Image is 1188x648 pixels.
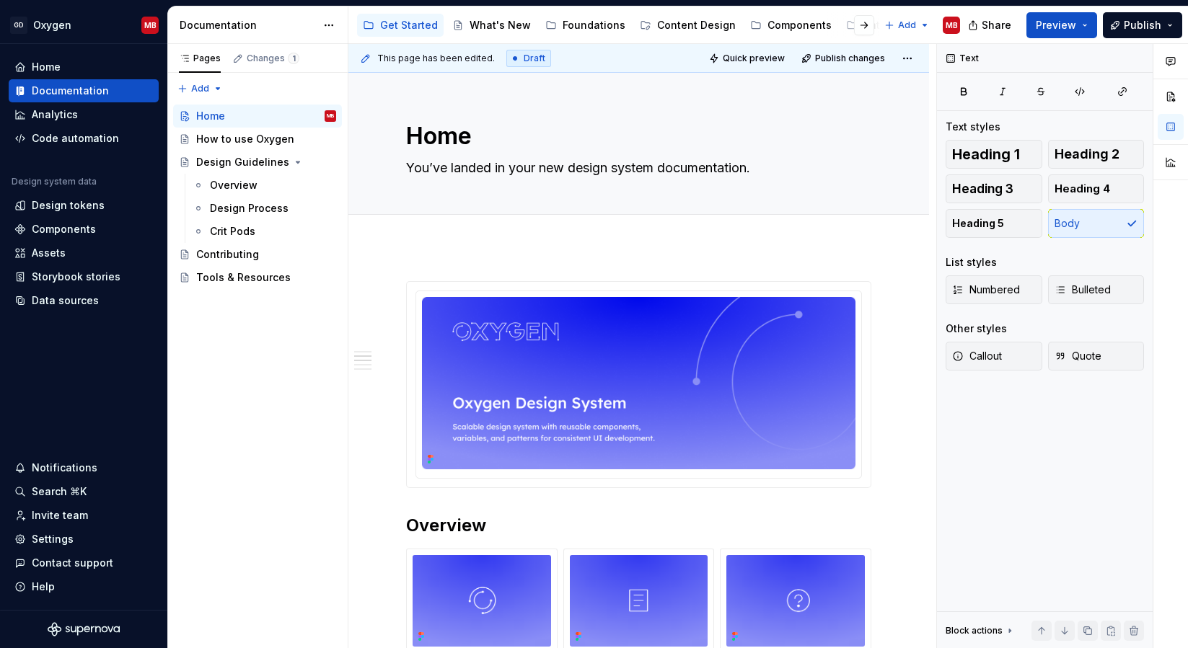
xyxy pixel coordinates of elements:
div: Components [767,18,832,32]
div: Documentation [180,18,316,32]
span: Heading 1 [952,147,1020,161]
div: Page tree [173,105,342,289]
button: Heading 5 [946,209,1042,238]
a: Analytics [9,103,159,126]
span: Preview [1036,18,1076,32]
div: Notifications [32,461,97,475]
a: Tools & Resources [173,266,342,289]
div: Code automation [32,131,119,146]
div: Page tree [357,11,877,40]
a: Settings [9,528,159,551]
a: How to use Oxygen [173,128,342,151]
img: 0e199b4e-9720-43b7-b93a-31f79e096aa1.png [570,555,708,647]
svg: Supernova Logo [48,622,120,636]
span: Draft [524,53,545,64]
span: Add [898,19,916,31]
div: Block actions [946,625,1003,636]
button: Share [961,12,1021,38]
div: Design tokens [32,198,105,213]
button: Publish [1103,12,1182,38]
div: How to use Oxygen [196,132,294,146]
div: Text styles [946,120,1000,134]
span: Quick preview [723,53,785,64]
button: Add [173,79,227,99]
button: Preview [1026,12,1097,38]
span: Add [191,83,209,94]
a: Data sources [9,289,159,312]
span: Quote [1055,349,1101,363]
div: MB [946,19,958,31]
div: Get Started [380,18,438,32]
a: What's New [446,14,537,37]
a: Contributing [173,243,342,266]
a: Crit Pods [187,220,342,243]
a: Design Process [187,197,342,220]
div: Invite team [32,508,88,523]
div: Tools & Resources [196,270,291,285]
div: Overview [210,178,258,192]
button: Quick preview [705,48,791,68]
div: What's New [470,18,531,32]
span: Share [982,18,1011,32]
div: MB [327,109,335,123]
button: Numbered [946,275,1042,304]
a: Home [9,56,159,79]
div: Foundations [563,18,625,32]
button: Contact support [9,551,159,574]
a: HomeMB [173,105,342,128]
a: Components [9,218,159,241]
div: Contributing [196,247,259,262]
div: Data sources [32,293,99,308]
button: Publish changes [797,48,892,68]
div: Changes [247,53,299,64]
span: Heading 2 [1055,147,1119,161]
a: Get Started [357,14,444,37]
button: Help [9,575,159,598]
button: Heading 4 [1048,174,1145,203]
img: e48a07de-120b-42ce-bd70-7caebd22c0b3.png [413,555,551,647]
span: Bulleted [1055,283,1111,297]
div: Other styles [946,321,1007,336]
a: Storybook stories [9,265,159,288]
a: Assets [9,241,159,265]
a: Documentation [9,79,159,102]
div: Block actions [946,621,1016,641]
div: Storybook stories [32,270,120,284]
div: Settings [32,532,74,546]
span: Numbered [952,283,1020,297]
div: Home [196,109,225,123]
span: Heading 3 [952,182,1013,196]
div: Design system data [12,176,97,187]
span: Heading 5 [952,216,1004,231]
a: Components [744,14,837,37]
a: Design tokens [9,194,159,217]
button: Callout [946,342,1042,370]
span: Publish changes [815,53,885,64]
div: Content Design [657,18,736,32]
a: Foundations [540,14,631,37]
div: Help [32,580,55,594]
a: Code automation [9,127,159,150]
button: Add [880,15,934,35]
div: Crit Pods [210,224,255,239]
button: Notifications [9,456,159,479]
div: MB [144,19,157,31]
span: This page has been edited. [377,53,495,64]
button: Heading 2 [1048,140,1145,169]
div: Design Process [210,201,289,216]
div: Oxygen [33,18,71,32]
a: Content Design [634,14,742,37]
button: Search ⌘K [9,480,159,503]
button: Bulleted [1048,275,1145,304]
img: dc81186c-9f43-486e-836c-430c397d13f1.png [726,555,865,647]
button: GDOxygenMB [3,9,164,40]
span: Callout [952,349,1002,363]
a: Overview [187,174,342,197]
div: Contact support [32,556,113,570]
h2: Overview [406,514,871,537]
span: Heading 4 [1055,182,1110,196]
textarea: You’ve landed in your new design system documentation. [403,156,868,179]
div: List styles [946,255,997,270]
div: Home [32,60,61,74]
